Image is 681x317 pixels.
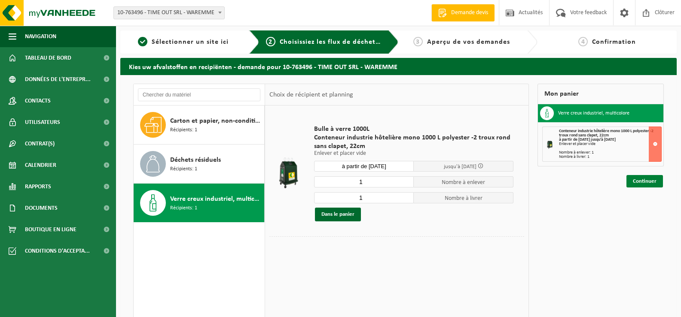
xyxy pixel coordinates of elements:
span: Verre creux industriel, multicolore [170,194,262,204]
span: Conditions d'accepta... [25,240,90,262]
span: Tableau de bord [25,47,71,69]
span: 4 [578,37,588,46]
button: Dans le panier [315,208,361,221]
a: Continuer [626,175,663,187]
span: Conteneur industrie hôtelière mono 1000 L polyester -2 troux rond sans clapet, 22cm [314,133,513,151]
span: Contacts [25,90,51,112]
button: Déchets résiduels Récipients: 1 [134,145,265,184]
span: Documents [25,197,58,219]
span: jusqu'à [DATE] [444,164,476,169]
button: Carton et papier, non-conditionné (industriel) Récipients: 1 [134,106,265,145]
span: Conteneur industrie hôtelière mono 1000 L polyester -2 troux rond sans clapet, 22cm [559,129,654,138]
span: 2 [266,37,275,46]
span: Calendrier [25,154,56,176]
span: Données de l'entrepr... [25,69,91,90]
a: 1Sélectionner un site ici [125,37,242,47]
span: Récipients: 1 [170,126,197,134]
span: Contrat(s) [25,133,55,154]
h3: Verre creux industriel, multicolore [558,106,629,120]
span: Carton et papier, non-conditionné (industriel) [170,116,262,126]
span: Choisissiez les flux de déchets et récipients [280,39,423,45]
input: Sélectionnez date [314,161,414,172]
button: Verre creux industriel, multicolore Récipients: 1 [134,184,265,222]
div: Nombre à livrer: 1 [559,155,661,159]
div: Nombre à enlever: 1 [559,151,661,155]
strong: à partir de [DATE] jusqu'à [DATE] [559,137,616,142]
span: Déchets résiduels [170,155,221,165]
span: Récipients: 1 [170,204,197,212]
span: Rapports [25,176,51,197]
span: Bulle à verre 1000L [314,125,513,133]
span: Sélectionner un site ici [152,39,229,45]
input: Chercher du matériel [138,88,260,101]
span: 10-763496 - TIME OUT SRL - WAREMME [114,7,224,19]
span: Boutique en ligne [25,219,76,240]
span: Demande devis [449,9,490,17]
div: Choix de récipient et planning [265,84,357,106]
div: Enlever et placer vide [559,142,661,146]
span: Nombre à enlever [414,176,513,187]
span: Navigation [25,26,56,47]
div: Mon panier [537,84,664,104]
span: 3 [413,37,423,46]
span: 1 [138,37,147,46]
span: Nombre à livrer [414,192,513,203]
h2: Kies uw afvalstoffen en recipiënten - demande pour 10-763496 - TIME OUT SRL - WAREMME [120,58,677,75]
span: Aperçu de vos demandes [427,39,510,45]
a: Demande devis [431,4,495,21]
span: Confirmation [592,39,636,45]
p: Enlever et placer vide [314,151,513,157]
span: 10-763496 - TIME OUT SRL - WAREMME [113,6,225,19]
span: Utilisateurs [25,112,60,133]
span: Récipients: 1 [170,165,197,173]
